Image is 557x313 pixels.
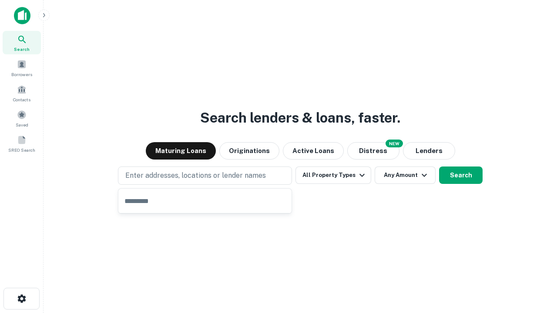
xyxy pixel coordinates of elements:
div: NEW [386,140,403,147]
span: Contacts [13,96,30,103]
span: Borrowers [11,71,32,78]
a: SREO Search [3,132,41,155]
a: Saved [3,107,41,130]
span: Search [14,46,30,53]
button: Search [439,166,483,184]
p: Enter addresses, locations or lender names [125,170,266,181]
button: Enter addresses, locations or lender names [118,166,292,185]
a: Borrowers [3,56,41,80]
button: Active Loans [283,142,344,160]
h3: Search lenders & loans, faster. [200,107,400,128]
iframe: Chat Widget [513,243,557,285]
a: Search [3,31,41,54]
button: Search distressed loans with lien and other non-mortgage details. [347,142,399,160]
span: SREO Search [8,147,35,153]
button: Maturing Loans [146,142,216,160]
button: Originations [219,142,279,160]
span: Saved [16,121,28,128]
a: Contacts [3,81,41,105]
img: capitalize-icon.png [14,7,30,24]
button: Lenders [403,142,455,160]
button: All Property Types [295,166,371,184]
button: Any Amount [375,166,436,184]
